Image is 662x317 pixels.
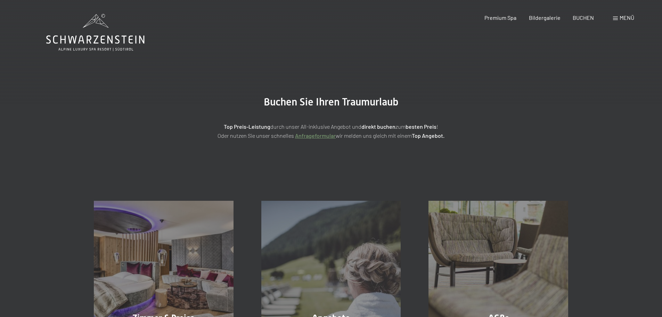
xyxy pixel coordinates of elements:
[264,96,399,108] span: Buchen Sie Ihren Traumurlaub
[529,14,561,21] a: Bildergalerie
[157,122,505,140] p: durch unser All-inklusive Angebot und zum ! Oder nutzen Sie unser schnelles wir melden uns gleich...
[361,123,395,130] strong: direkt buchen
[412,132,444,139] strong: Top Angebot.
[406,123,436,130] strong: besten Preis
[573,14,594,21] a: BUCHEN
[620,14,634,21] span: Menü
[484,14,516,21] a: Premium Spa
[295,132,336,139] a: Anfrageformular
[224,123,270,130] strong: Top Preis-Leistung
